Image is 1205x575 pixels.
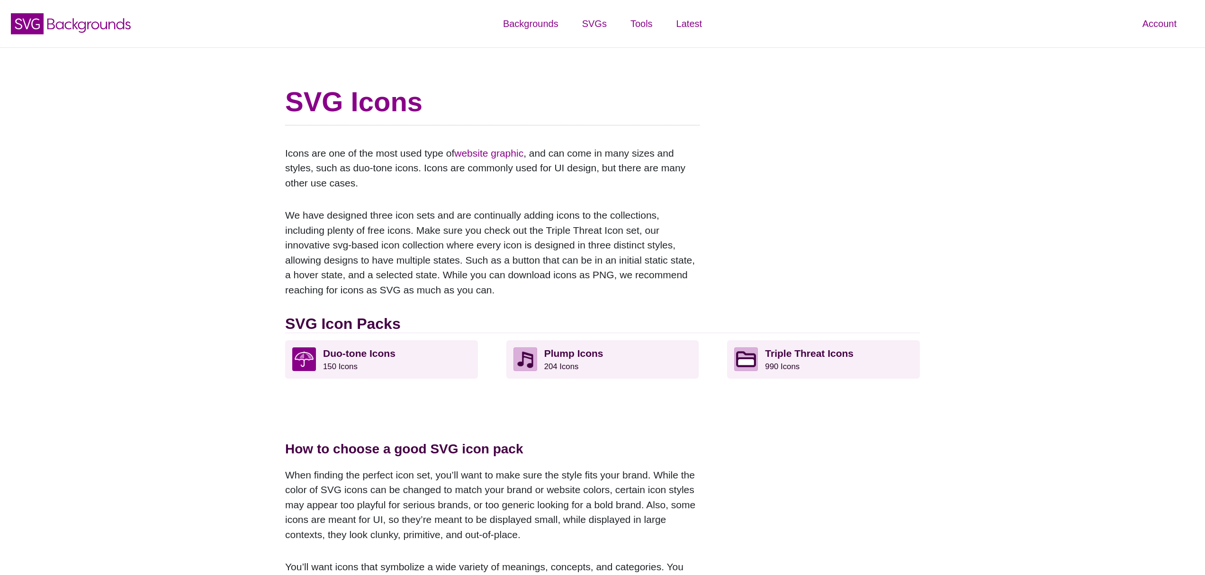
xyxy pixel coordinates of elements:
[734,347,758,371] img: Folder icon
[454,148,523,159] a: website graphic
[285,208,700,297] p: We have designed three icon sets and are continually adding icons to the collections, including p...
[619,9,665,38] a: Tools
[513,347,537,371] img: Musical note icon
[1131,9,1188,38] a: Account
[491,9,570,38] a: Backgrounds
[544,348,603,359] strong: Plump Icons
[570,9,619,38] a: SVGs
[544,362,579,371] small: 204 Icons
[727,340,920,378] a: Triple Threat Icons990 Icons
[323,362,358,371] small: 150 Icons
[285,146,700,191] p: Icons are one of the most used type of , and can come in many sizes and styles, such as duo-tone ...
[285,85,700,118] h1: SVG Icons
[292,347,316,371] img: umbrella icon
[285,340,478,378] a: Duo-tone Icons150 Icons
[765,362,800,371] small: 990 Icons
[285,315,920,333] h2: SVG Icon Packs
[323,348,396,359] strong: Duo-tone Icons
[506,340,699,378] a: Plump Icons204 Icons
[665,9,714,38] a: Latest
[765,348,854,359] strong: Triple Threat Icons
[285,435,700,463] h3: How to choose a good SVG icon pack
[285,468,700,542] p: When finding the perfect icon set, you’ll want to make sure the style fits your brand. While the ...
